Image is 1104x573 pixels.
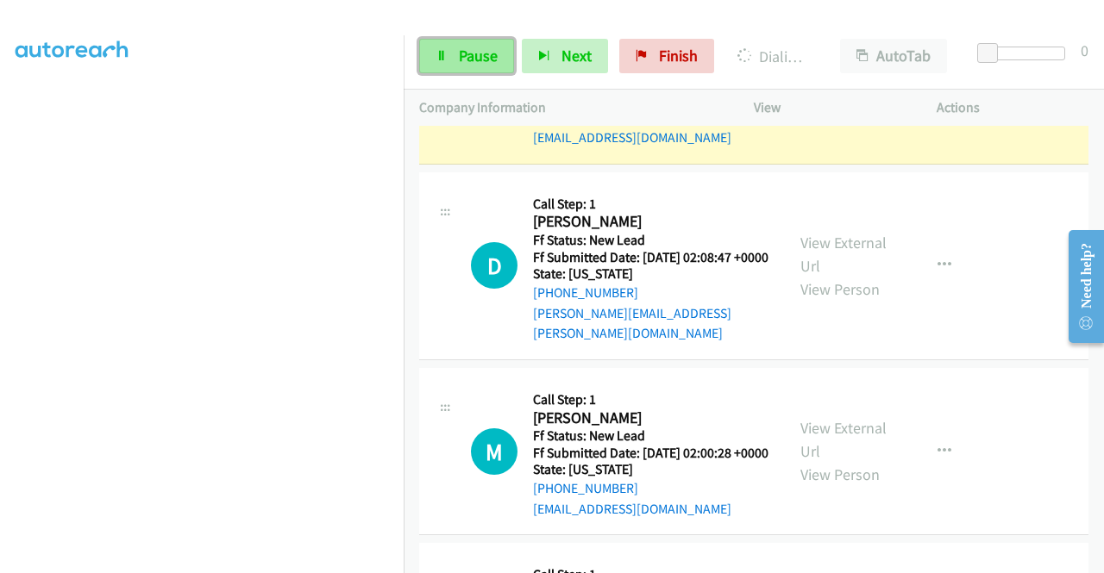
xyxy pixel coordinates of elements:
span: Next [561,46,592,65]
a: View Person [800,279,880,299]
a: View Person [800,464,880,484]
p: Actions [937,97,1088,118]
h5: Ff Status: New Lead [533,427,768,445]
h5: Ff Submitted Date: [DATE] 02:08:47 +0000 [533,249,769,266]
h5: Call Step: 1 [533,196,769,213]
a: [EMAIL_ADDRESS][DOMAIN_NAME] [533,501,731,517]
button: AutoTab [840,39,947,73]
h5: Ff Submitted Date: [DATE] 02:00:28 +0000 [533,445,768,462]
h1: D [471,242,517,289]
a: [PHONE_NUMBER] [533,480,638,496]
h5: State: [US_STATE] [533,461,768,478]
span: Finish [659,46,698,65]
h2: [PERSON_NAME] [533,212,763,232]
div: The call is yet to be attempted [471,242,517,289]
div: The call is yet to be attempted [471,428,517,475]
a: View External Url [800,233,887,276]
div: 0 [1081,39,1088,62]
p: Dialing [PERSON_NAME] [737,45,809,68]
a: [PHONE_NUMBER] [533,284,638,301]
a: Pause [419,39,514,73]
span: Pause [459,46,498,65]
iframe: Resource Center [1055,218,1104,355]
a: [PHONE_NUMBER] [533,109,638,126]
h5: Ff Status: New Lead [533,232,769,249]
h2: [PERSON_NAME] [533,408,763,428]
h5: Call Step: 1 [533,391,768,408]
a: View External Url [800,418,887,461]
p: View [754,97,906,118]
a: [EMAIL_ADDRESS][DOMAIN_NAME] [533,129,731,146]
a: Finish [619,39,714,73]
p: Company Information [419,97,723,118]
a: [PERSON_NAME][EMAIL_ADDRESS][PERSON_NAME][DOMAIN_NAME] [533,305,731,342]
h5: State: [US_STATE] [533,265,769,283]
button: Next [522,39,608,73]
h1: M [471,428,517,475]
